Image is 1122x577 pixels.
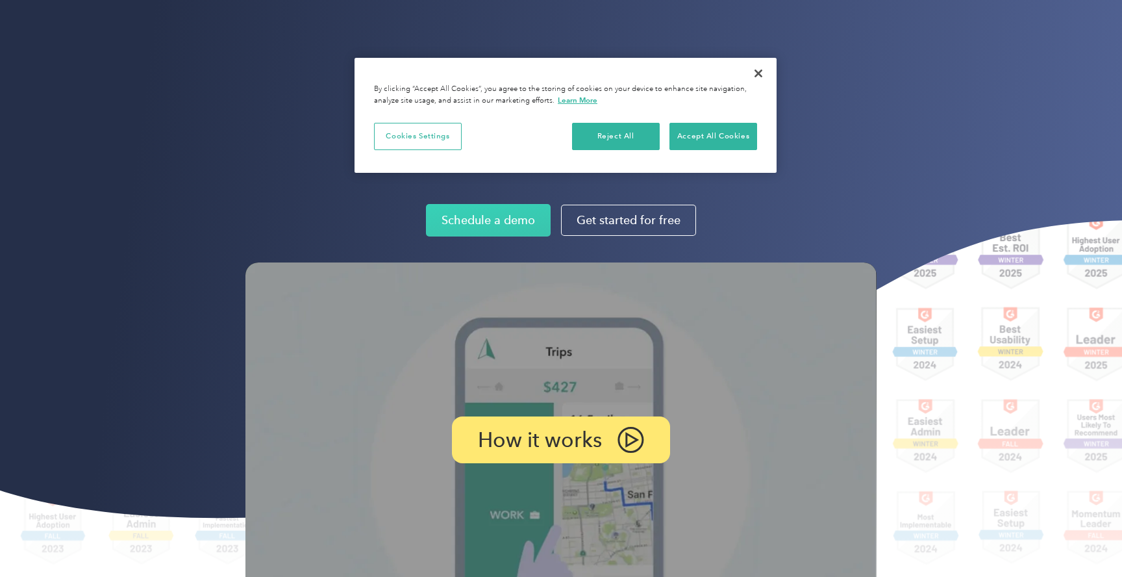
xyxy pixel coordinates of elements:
a: More information about your privacy, opens in a new tab [558,96,597,105]
button: Accept All Cookies [669,123,757,150]
button: Cookies Settings [374,123,462,150]
div: Privacy [355,58,777,173]
div: Cookie banner [355,58,777,173]
button: Close [744,59,773,88]
p: How it works [478,431,602,449]
button: Reject All [572,123,660,150]
a: Schedule a demo [426,204,551,237]
div: By clicking “Accept All Cookies”, you agree to the storing of cookies on your device to enhance s... [374,84,757,107]
a: Get started for free [561,205,696,236]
